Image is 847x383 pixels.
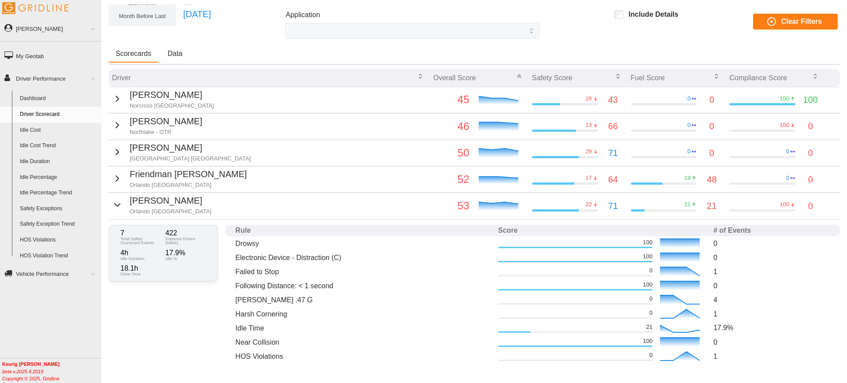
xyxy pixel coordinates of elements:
[168,50,183,57] span: Data
[808,199,813,213] p: 0
[236,337,491,347] p: Near Collision
[236,281,491,291] p: Following Distance: < 1 second
[709,146,714,160] p: 0
[608,119,618,133] p: 66
[16,91,101,107] a: Dashboard
[236,267,491,277] p: Failed to Stop
[119,13,166,19] span: Month Before Last
[236,295,491,305] p: [PERSON_NAME] .47 G
[585,174,592,182] p: 17
[684,174,690,182] p: 19
[707,199,716,213] p: 21
[130,167,247,181] p: Friendman [PERSON_NAME]
[585,148,592,156] p: 29
[631,73,665,83] p: Fuel Score
[608,146,618,160] p: 71
[495,225,710,237] th: Score
[236,365,491,376] p: Speed > 10 mph
[112,88,214,110] button: [PERSON_NAME]Norcross [GEOGRAPHIC_DATA]
[120,257,161,261] p: Idle Duration
[16,185,101,201] a: Idle Percentage Trend
[433,73,476,83] p: Overall Score
[649,267,652,275] p: 0
[16,201,101,217] a: Safety Exceptions
[130,181,247,189] p: Orlando [GEOGRAPHIC_DATA]
[713,253,829,263] p: 0
[713,309,829,319] p: 1
[2,369,43,374] i: beta v.2025.4.2019
[585,95,592,103] p: 28
[120,272,161,276] p: Drive Time
[112,167,247,189] button: Friendman [PERSON_NAME]Orlando [GEOGRAPHIC_DATA]
[585,121,592,129] p: 13
[236,309,491,319] p: Harsh Cornering
[120,230,161,237] p: 7
[2,361,60,367] b: Keurig [PERSON_NAME]
[236,253,491,263] p: Electronic Device - Distraction (C)
[165,237,206,245] p: Distance Driven (Miles)
[780,121,790,129] p: 100
[433,91,469,108] p: 45
[116,50,151,57] span: Scorecards
[707,173,716,186] p: 48
[709,119,714,133] p: 0
[753,14,838,30] button: Clear Filters
[130,128,202,136] p: Northlake - OTR
[643,253,652,260] p: 100
[608,199,618,213] p: 71
[780,95,790,103] p: 100
[120,249,161,257] p: 4 h
[236,323,491,333] p: Idle Time
[585,201,592,208] p: 22
[16,107,101,123] a: Driver Scorecard
[165,230,206,237] p: 422
[709,93,714,107] p: 0
[112,194,211,216] button: [PERSON_NAME]Orlando [GEOGRAPHIC_DATA]
[713,238,829,249] p: 0
[236,351,491,361] p: HOS Violations
[16,123,101,138] a: Idle Cost
[643,281,652,289] p: 100
[16,138,101,154] a: Idle Cost Trend
[16,170,101,186] a: Idle Percentage
[623,10,678,19] label: Include Details
[130,102,214,110] p: Norcross [GEOGRAPHIC_DATA]
[183,7,211,21] p: [DATE]
[646,323,652,331] p: 21
[713,324,733,331] span: 17.9 %
[710,225,833,237] th: # of Events
[433,197,469,214] p: 53
[649,295,652,303] p: 0
[803,93,818,107] p: 100
[112,73,131,83] p: Driver
[713,281,829,291] p: 0
[713,295,829,305] p: 4
[130,194,211,208] p: [PERSON_NAME]
[649,309,652,317] p: 0
[285,10,320,21] label: Application
[112,115,202,136] button: [PERSON_NAME]Northlake - OTR
[16,248,101,264] a: HOS Violation Trend
[729,73,787,83] p: Compliance Score
[130,141,251,155] p: [PERSON_NAME]
[433,145,469,161] p: 50
[608,173,618,186] p: 64
[713,365,829,376] p: 0
[16,216,101,232] a: Safety Exception Trend
[808,119,813,133] p: 0
[713,351,829,361] p: 1
[684,201,690,208] p: 21
[687,95,690,103] p: 0
[2,2,68,14] img: Gridline
[786,174,789,182] p: 0
[433,171,469,188] p: 52
[808,173,813,186] p: 0
[786,148,789,156] p: 0
[687,121,690,129] p: 0
[232,225,495,237] th: Rule
[643,337,652,345] p: 100
[643,238,652,246] p: 100
[120,265,161,272] p: 18.1 h
[130,208,211,216] p: Orlando [GEOGRAPHIC_DATA]
[130,155,251,163] p: [GEOGRAPHIC_DATA] [GEOGRAPHIC_DATA]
